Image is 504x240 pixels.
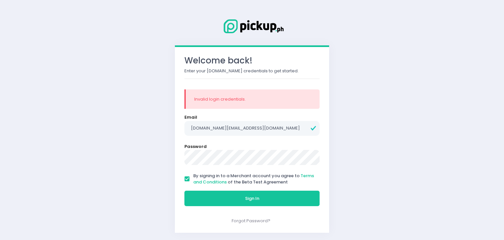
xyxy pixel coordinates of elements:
[194,96,311,103] div: Invalid login credentials.
[184,121,320,136] input: Email
[245,195,259,202] span: Sign In
[193,173,314,185] a: Terms and Conditions
[184,56,320,66] h3: Welcome back!
[219,18,285,35] img: Logo
[184,191,320,206] button: Sign In
[232,218,270,224] a: Forgot Password?
[193,173,314,185] span: By signing in to a Merchant account you agree to of the Beta Test Agreement
[184,114,197,121] label: Email
[184,143,207,150] label: Password
[184,68,320,74] p: Enter your [DOMAIN_NAME] credentials to get started.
